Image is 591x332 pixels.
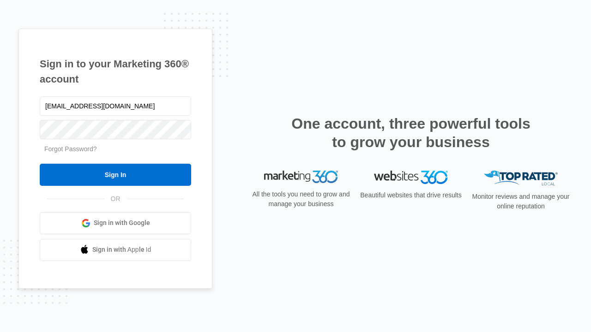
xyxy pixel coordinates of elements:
[40,212,191,234] a: Sign in with Google
[289,114,533,151] h2: One account, three powerful tools to grow your business
[40,239,191,261] a: Sign in with Apple Id
[359,190,463,200] p: Beautiful websites that drive results
[40,56,191,87] h1: Sign in to your Marketing 360® account
[40,164,191,186] input: Sign In
[264,171,338,184] img: Marketing 360
[44,145,97,153] a: Forgot Password?
[374,171,448,184] img: Websites 360
[469,192,573,211] p: Monitor reviews and manage your online reputation
[249,190,353,209] p: All the tools you need to grow and manage your business
[92,245,151,255] span: Sign in with Apple Id
[104,194,127,204] span: OR
[94,218,150,228] span: Sign in with Google
[484,171,558,186] img: Top Rated Local
[40,96,191,116] input: Email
